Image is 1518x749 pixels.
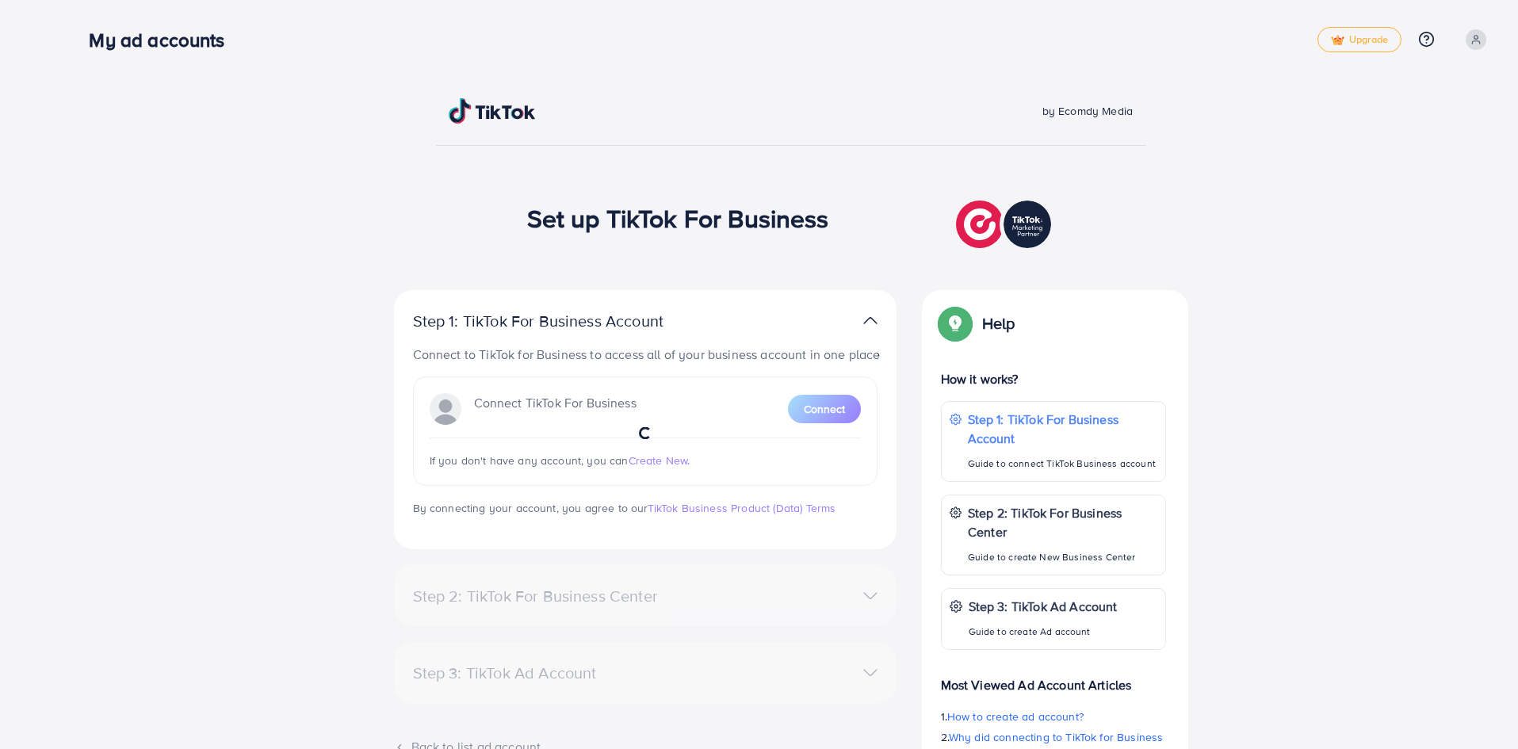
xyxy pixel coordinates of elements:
p: Step 2: TikTok For Business Center [968,503,1157,541]
p: Step 1: TikTok For Business Account [413,311,714,331]
img: TikTok partner [956,197,1055,252]
span: Upgrade [1331,34,1388,46]
img: TikTok partner [863,309,878,332]
h3: My ad accounts [89,29,237,52]
a: tickUpgrade [1317,27,1401,52]
p: Guide to create Ad account [969,622,1118,641]
p: Help [982,314,1015,333]
p: Guide to create New Business Center [968,548,1157,567]
h1: Set up TikTok For Business [527,203,829,233]
img: TikTok [449,98,536,124]
p: Guide to connect TikTok Business account [968,454,1157,473]
p: Step 3: TikTok Ad Account [969,597,1118,616]
span: How to create ad account? [947,709,1084,724]
p: Step 1: TikTok For Business Account [968,410,1157,448]
p: Most Viewed Ad Account Articles [941,663,1166,694]
p: 1. [941,707,1166,726]
span: by Ecomdy Media [1042,103,1133,119]
p: How it works? [941,369,1166,388]
img: Popup guide [941,309,969,338]
img: tick [1331,35,1344,46]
